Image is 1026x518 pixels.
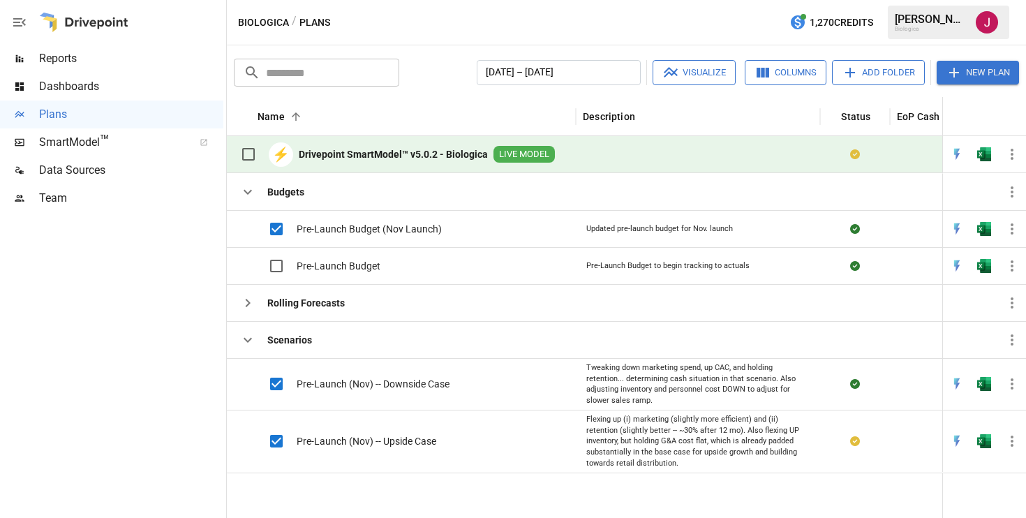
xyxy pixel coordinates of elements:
[267,185,304,199] b: Budgets
[39,162,223,179] span: Data Sources
[977,377,991,391] div: Open in Excel
[977,259,991,273] div: Open in Excel
[977,377,991,391] img: excel-icon.76473adf.svg
[493,148,555,161] span: LIVE MODEL
[297,222,442,236] span: Pre-Launch Budget (Nov Launch)
[832,60,925,85] button: Add Folder
[586,260,750,272] div: Pre-Launch Budget to begin tracking to actuals
[297,259,380,273] span: Pre-Launch Budget
[586,223,733,235] div: Updated pre-launch budget for Nov. launch
[583,111,635,122] div: Description
[841,111,870,122] div: Status
[850,147,860,161] div: Your plan has changes in Excel that are not reflected in the Drivepoint Data Warehouse, select "S...
[297,434,436,448] span: Pre-Launch (Nov) -- Upside Case
[238,14,289,31] button: Biologica
[950,147,964,161] img: quick-edit-flash.b8aec18c.svg
[586,414,810,469] div: Flexing up (i) marketing (slightly more efficient) and (ii) retention (slightly better -- ~30% af...
[977,147,991,161] div: Open in Excel
[977,259,991,273] img: excel-icon.76473adf.svg
[39,106,223,123] span: Plans
[267,296,345,310] b: Rolling Forecasts
[292,14,297,31] div: /
[39,78,223,95] span: Dashboards
[267,333,312,347] b: Scenarios
[950,377,964,391] img: quick-edit-flash.b8aec18c.svg
[950,259,964,273] div: Open in Quick Edit
[897,111,939,122] div: EoP Cash
[850,434,860,448] div: Your plan has changes in Excel that are not reflected in the Drivepoint Data Warehouse, select "S...
[977,434,991,448] div: Open in Excel
[950,222,964,236] div: Open in Quick Edit
[653,60,736,85] button: Visualize
[297,377,449,391] span: Pre-Launch (Nov) -- Downside Case
[477,60,641,85] button: [DATE] – [DATE]
[39,50,223,67] span: Reports
[286,107,306,126] button: Sort
[977,222,991,236] img: excel-icon.76473adf.svg
[745,60,826,85] button: Columns
[950,434,964,448] img: quick-edit-flash.b8aec18c.svg
[258,111,285,122] div: Name
[850,259,860,273] div: Sync complete
[977,434,991,448] img: excel-icon.76473adf.svg
[977,147,991,161] img: excel-icon.76473adf.svg
[977,222,991,236] div: Open in Excel
[895,26,967,32] div: Biologica
[950,222,964,236] img: quick-edit-flash.b8aec18c.svg
[810,14,873,31] span: 1,270 Credits
[850,222,860,236] div: Sync complete
[950,147,964,161] div: Open in Quick Edit
[895,13,967,26] div: [PERSON_NAME]
[976,11,998,34] img: Joey Zwillinger
[784,10,879,36] button: 1,270Credits
[967,3,1006,42] button: Joey Zwillinger
[39,190,223,207] span: Team
[299,147,488,161] b: Drivepoint SmartModel™ v5.0.2 - Biologica
[850,377,860,391] div: Sync complete
[39,134,184,151] span: SmartModel
[100,132,110,149] span: ™
[937,61,1019,84] button: New Plan
[269,142,293,167] div: ⚡
[586,362,810,406] div: Tweaking down marketing spend, up CAC, and holding retention... determining cash situation in tha...
[950,377,964,391] div: Open in Quick Edit
[950,434,964,448] div: Open in Quick Edit
[950,259,964,273] img: quick-edit-flash.b8aec18c.svg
